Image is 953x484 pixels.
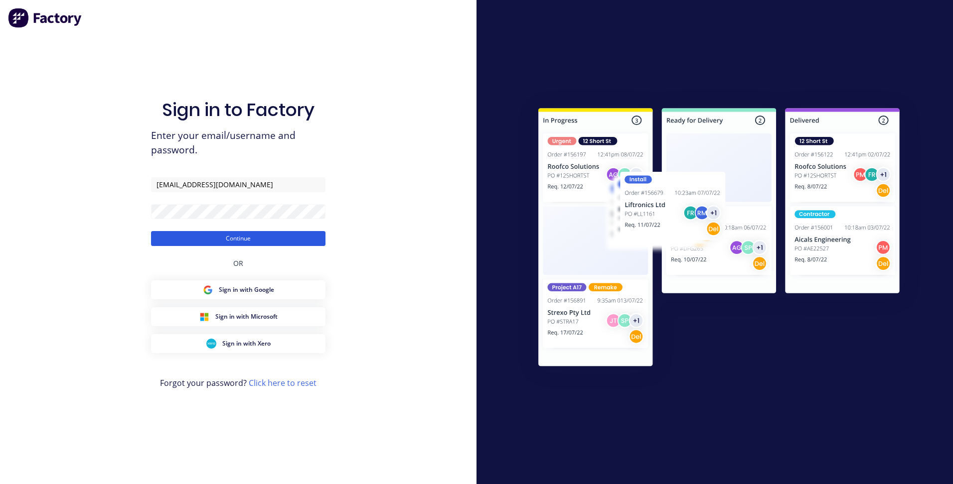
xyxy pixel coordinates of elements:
[233,246,243,280] div: OR
[206,339,216,349] img: Xero Sign in
[162,99,315,121] h1: Sign in to Factory
[199,312,209,322] img: Microsoft Sign in
[151,280,325,299] button: Google Sign inSign in with Google
[215,312,278,321] span: Sign in with Microsoft
[222,339,271,348] span: Sign in with Xero
[203,285,213,295] img: Google Sign in
[160,377,317,389] span: Forgot your password?
[151,177,325,192] input: Email/Username
[151,307,325,326] button: Microsoft Sign inSign in with Microsoft
[516,88,922,390] img: Sign in
[151,231,325,246] button: Continue
[249,377,317,388] a: Click here to reset
[151,334,325,353] button: Xero Sign inSign in with Xero
[8,8,83,28] img: Factory
[151,128,325,157] span: Enter your email/username and password.
[219,285,274,294] span: Sign in with Google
